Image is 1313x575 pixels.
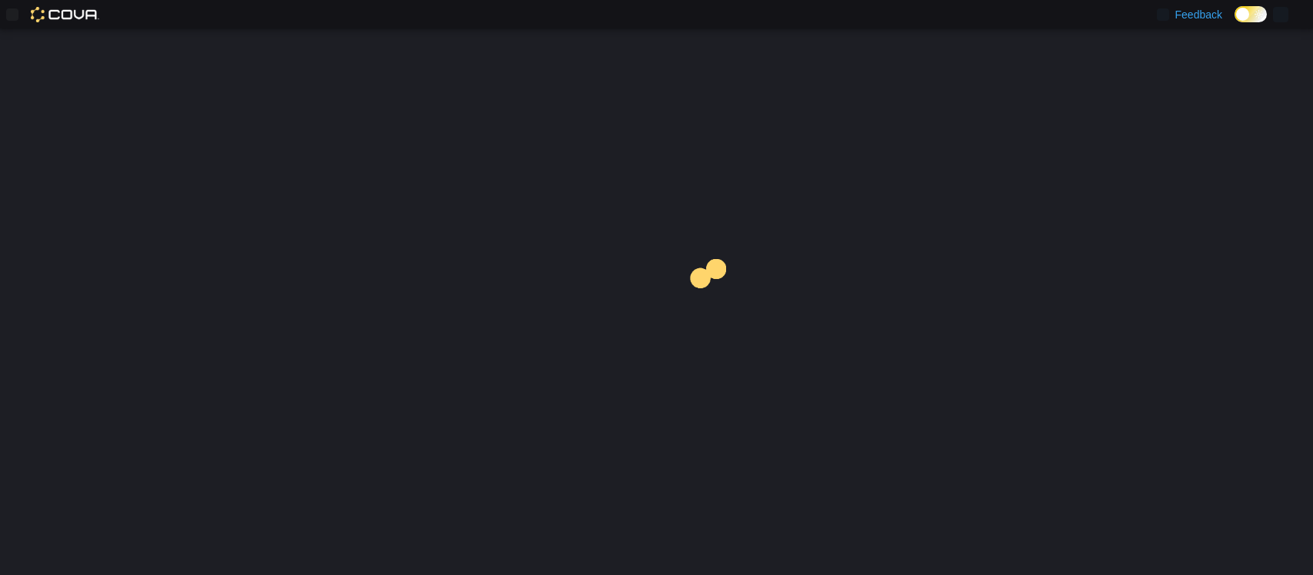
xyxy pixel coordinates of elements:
input: Dark Mode [1235,6,1267,22]
span: Feedback [1175,7,1222,22]
img: cova-loader [657,248,772,363]
img: Cova [31,7,99,22]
